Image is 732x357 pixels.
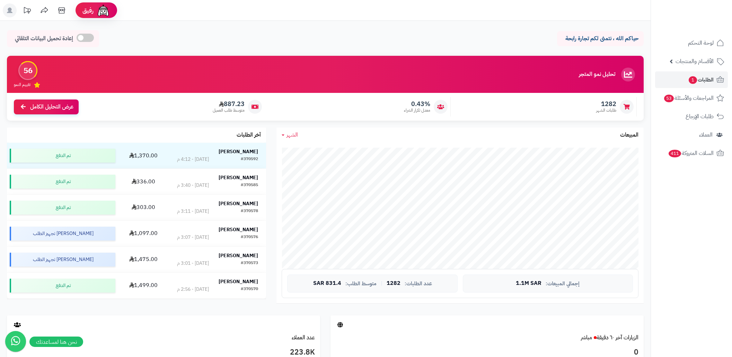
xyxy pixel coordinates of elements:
[118,247,169,272] td: 1,475.00
[177,208,209,215] div: [DATE] - 3:11 م
[96,3,110,17] img: ai-face.png
[676,56,714,66] span: الأقسام والمنتجات
[241,286,258,293] div: #370570
[292,333,315,342] a: عدد العملاء
[689,76,697,84] span: 1
[82,6,94,15] span: رفيق
[10,227,115,241] div: [PERSON_NAME] تجهيز الطلب
[219,200,258,207] strong: [PERSON_NAME]
[669,150,681,157] span: 411
[118,273,169,298] td: 1,499.00
[562,35,638,43] p: حياكم الله ، نتمنى لكم تجارة رابحة
[620,132,638,138] h3: المبيعات
[118,169,169,194] td: 336.00
[10,149,115,163] div: تم الدفع
[581,333,638,342] a: الزيارات آخر ٦٠ دقيقةمباشر
[581,333,592,342] small: مباشر
[10,279,115,293] div: تم الدفع
[177,156,209,163] div: [DATE] - 4:12 م
[668,148,714,158] span: السلات المتروكة
[664,95,674,102] span: 53
[15,35,73,43] span: إعادة تحميل البيانات التلقائي
[655,127,728,143] a: العملاء
[655,108,728,125] a: طلبات الإرجاع
[219,148,258,155] strong: [PERSON_NAME]
[177,260,209,267] div: [DATE] - 3:01 م
[219,174,258,181] strong: [PERSON_NAME]
[286,131,298,139] span: الشهر
[655,35,728,51] a: لوحة التحكم
[313,280,341,287] span: 831.4 SAR
[516,280,541,287] span: 1.1M SAR
[14,99,79,114] a: عرض التحليل الكامل
[177,182,209,189] div: [DATE] - 3:40 م
[699,130,713,140] span: العملاء
[686,112,714,121] span: طلبات الإرجاع
[579,71,615,78] h3: تحليل نمو المتجر
[213,100,245,108] span: 887.23
[219,278,258,285] strong: [PERSON_NAME]
[405,281,432,287] span: عدد الطلبات:
[345,281,377,287] span: متوسط الطلب:
[685,18,725,33] img: logo-2.png
[241,234,258,241] div: #370576
[30,103,73,111] span: عرض التحليل الكامل
[404,107,430,113] span: معدل تكرار الشراء
[688,75,714,85] span: الطلبات
[688,38,714,48] span: لوحة التحكم
[655,145,728,162] a: السلات المتروكة411
[10,201,115,215] div: تم الدفع
[663,93,714,103] span: المراجعات والأسئلة
[118,143,169,168] td: 1,370.00
[387,280,400,287] span: 1282
[546,281,580,287] span: إجمالي المبيعات:
[219,226,258,233] strong: [PERSON_NAME]
[381,281,382,286] span: |
[10,175,115,189] div: تم الدفع
[241,260,258,267] div: #370573
[282,131,298,139] a: الشهر
[177,234,209,241] div: [DATE] - 3:07 م
[14,82,30,88] span: تقييم النمو
[237,132,261,138] h3: آخر الطلبات
[118,195,169,220] td: 303.00
[18,3,36,19] a: تحديثات المنصة
[213,107,245,113] span: متوسط طلب العميل
[655,90,728,106] a: المراجعات والأسئلة53
[596,100,616,108] span: 1282
[177,286,209,293] div: [DATE] - 2:56 م
[241,182,258,189] div: #370585
[596,107,616,113] span: طلبات الشهر
[241,208,258,215] div: #370578
[404,100,430,108] span: 0.43%
[10,253,115,267] div: [PERSON_NAME] تجهيز الطلب
[241,156,258,163] div: #370592
[655,71,728,88] a: الطلبات1
[118,221,169,246] td: 1,097.00
[219,252,258,259] strong: [PERSON_NAME]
